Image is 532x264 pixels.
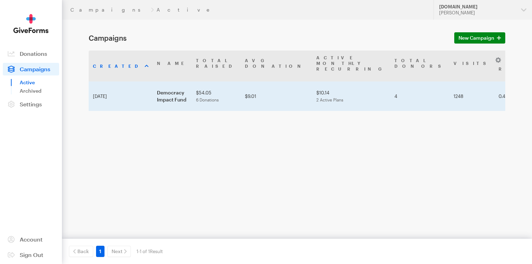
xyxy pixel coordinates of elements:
td: $10.14 [312,81,390,111]
a: Campaigns [3,63,59,75]
span: 6 Donations [196,97,219,102]
td: Democracy Impact Fund [153,81,192,111]
div: [PERSON_NAME] [439,10,515,16]
a: New Campaign [454,32,505,44]
th: TotalRaised: activate to sort column ascending [192,51,241,81]
span: Campaigns [20,66,50,72]
th: Active MonthlyRecurring: activate to sort column ascending [312,51,390,81]
td: 1248 [449,81,494,111]
span: 2 Active Plans [316,97,343,102]
a: Donations [3,47,59,60]
td: [DATE] [89,81,153,111]
a: Campaigns [70,7,148,13]
span: New Campaign [458,34,494,42]
th: Name: activate to sort column ascending [153,51,192,81]
img: GiveForms [13,14,49,33]
td: 4 [390,81,449,111]
div: [DOMAIN_NAME] [439,4,515,10]
span: Settings [20,101,42,107]
th: Created: activate to sort column ascending [89,51,153,81]
th: TotalDonors: activate to sort column ascending [390,51,449,81]
span: Donations [20,50,47,57]
a: Archived [20,87,59,95]
td: $54.05 [192,81,241,111]
a: Active [20,78,59,87]
th: AvgDonation: activate to sort column ascending [241,51,312,81]
td: $9.01 [241,81,312,111]
h1: Campaigns [89,34,446,42]
a: Settings [3,98,59,111]
th: Visits: activate to sort column ascending [449,51,494,81]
